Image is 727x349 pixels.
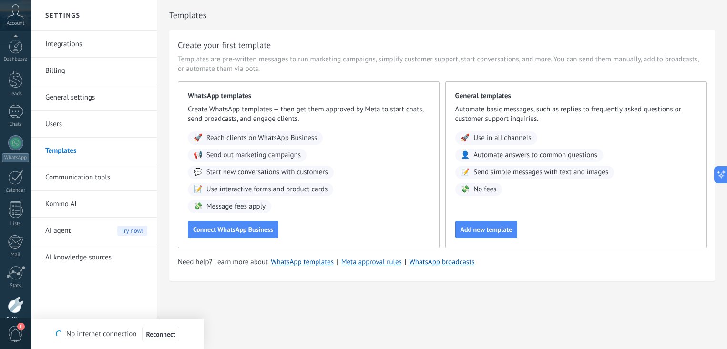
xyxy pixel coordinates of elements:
[45,218,71,244] span: AI agent
[146,331,175,338] span: Reconnect
[2,221,30,227] div: Lists
[194,202,203,211] span: 💸
[409,258,474,267] a: WhatsApp broadcasts
[188,105,430,124] span: Create WhatsApp templates — then get them approved by Meta to start chats, send broadcasts, and e...
[473,133,531,143] span: Use in all channels
[455,105,697,124] span: Automate basic messages, such as replies to frequently asked questions or customer support inquir...
[271,258,334,267] a: WhatsApp templates
[45,58,147,84] a: Billing
[2,153,29,162] div: WhatsApp
[206,185,328,194] span: Use interactive forms and product cards
[461,150,470,160] span: 👤
[188,221,278,238] button: Connect WhatsApp Business
[178,258,707,267] div: | |
[193,226,273,233] span: Connect WhatsApp Business
[45,138,147,164] a: Templates
[31,138,157,164] li: Templates
[188,91,430,101] span: WhatsApp templates
[7,20,24,27] span: Account
[31,191,157,218] li: Kommo AI
[473,185,496,194] span: No fees
[31,218,157,244] li: AI agent
[31,84,157,111] li: General settings
[2,316,30,322] div: Settings
[461,133,470,143] span: 🚀
[178,55,707,74] span: Templates are pre-written messages to run marketing campaigns, simplify customer support, start c...
[45,111,147,138] a: Users
[455,221,518,238] button: Add new template
[461,168,470,177] span: 📝
[31,58,157,84] li: Billing
[45,244,147,271] a: AI knowledge sources
[2,283,30,289] div: Stats
[206,133,317,143] span: Reach clients on WhatsApp Business
[2,121,30,128] div: Chats
[461,185,470,194] span: 💸
[473,168,608,177] span: Send simple messages with text and images
[45,164,147,191] a: Communication tools
[194,168,203,177] span: 💬
[31,164,157,191] li: Communication tools
[461,226,512,233] span: Add new template
[2,91,30,97] div: Leads
[31,244,157,270] li: AI knowledge sources
[31,111,157,138] li: Users
[31,31,157,58] li: Integrations
[169,6,715,25] h2: Templates
[194,185,203,194] span: 📝
[45,31,147,58] a: Integrations
[455,91,697,101] span: General templates
[17,323,25,330] span: 1
[142,327,179,342] button: Reconnect
[206,168,328,177] span: Start new conversations with customers
[194,150,203,160] span: 📢
[206,150,301,160] span: Send out marketing campaigns
[341,258,402,267] a: Meta approval rules
[2,57,30,63] div: Dashboard
[178,39,271,51] h3: Create your first template
[45,84,147,111] a: General settings
[194,133,203,143] span: 🚀
[56,326,179,342] div: No internet connection
[206,202,266,211] span: Message fees apply
[45,218,147,244] a: AI agentTry now!
[473,150,597,160] span: Automate answers to common questions
[2,252,30,258] div: Mail
[178,258,268,267] span: Need help? Learn more about
[2,188,30,194] div: Calendar
[117,226,147,236] span: Try now!
[45,191,147,218] a: Kommo AI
